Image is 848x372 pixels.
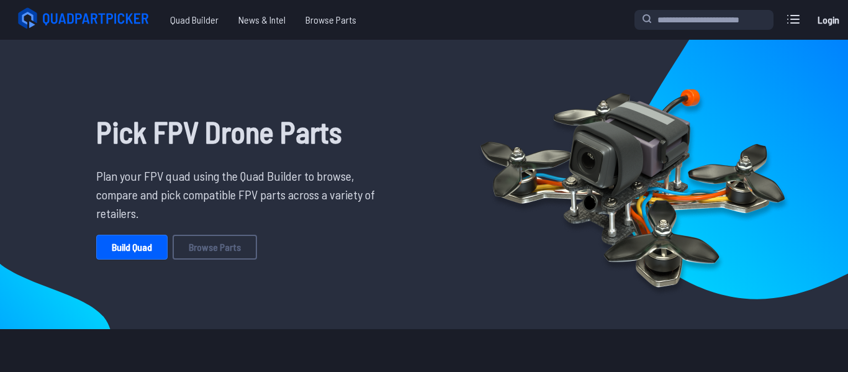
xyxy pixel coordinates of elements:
[228,7,295,32] a: News & Intel
[96,166,384,222] p: Plan your FPV quad using the Quad Builder to browse, compare and pick compatible FPV parts across...
[813,7,843,32] a: Login
[295,7,366,32] a: Browse Parts
[160,7,228,32] a: Quad Builder
[96,235,168,260] a: Build Quad
[173,235,257,260] a: Browse Parts
[96,109,384,154] h1: Pick FPV Drone Parts
[454,60,811,309] img: Quadcopter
